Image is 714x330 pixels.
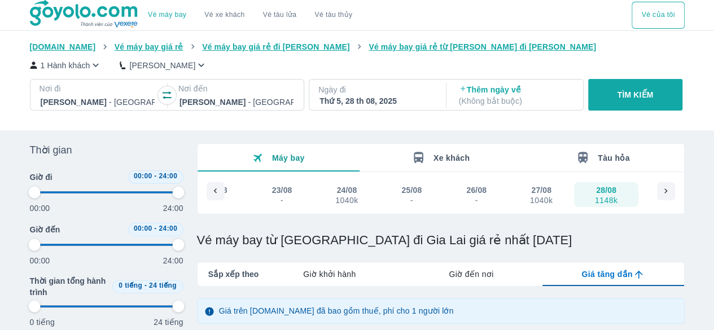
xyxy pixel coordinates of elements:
[588,79,682,111] button: TÌM KIẾM
[335,196,358,205] div: 1040k
[433,153,470,162] span: Xe khách
[305,2,361,29] button: Vé tàu thủy
[272,153,305,162] span: Máy bay
[30,59,102,71] button: 1 Hành khách
[139,2,361,29] div: choose transportation mode
[154,225,156,232] span: -
[30,41,685,52] nav: breadcrumb
[459,84,573,107] p: Thêm ngày về
[163,255,183,266] p: 24:00
[41,60,90,71] p: 1 Hành khách
[632,2,684,29] button: Vé của tôi
[197,232,685,248] h1: Vé máy bay từ [GEOGRAPHIC_DATA] đi Gia Lai giá rẻ nhất [DATE]
[459,95,573,107] p: ( Không bắt buộc )
[595,196,617,205] div: 1148k
[30,143,72,157] span: Thời gian
[202,42,350,51] span: Vé máy bay giá rẻ đi [PERSON_NAME]
[467,196,486,205] div: -
[30,275,108,298] span: Thời gian tổng hành trình
[530,196,553,205] div: 1040k
[598,153,630,162] span: Tàu hỏa
[272,184,292,196] div: 23/08
[163,203,183,214] p: 24:00
[134,225,152,232] span: 00:00
[273,196,292,205] div: -
[30,42,96,51] span: [DOMAIN_NAME]
[581,269,632,280] span: Giá tăng dần
[30,255,50,266] p: 00:00
[119,281,142,289] span: 0 tiếng
[30,224,60,235] span: Giờ đến
[369,42,596,51] span: Vé máy bay giá rẻ từ [PERSON_NAME] đi [PERSON_NAME]
[337,184,357,196] div: 24/08
[134,172,152,180] span: 00:00
[178,83,295,94] p: Nơi đến
[617,89,654,100] p: TÌM KIẾM
[254,2,306,29] a: Vé tàu lửa
[30,316,55,328] p: 0 tiếng
[319,95,433,107] div: Thứ 5, 28 th 08, 2025
[30,171,52,183] span: Giờ đi
[219,305,454,316] p: Giá trên [DOMAIN_NAME] đã bao gồm thuế, phí cho 1 người lớn
[144,281,147,289] span: -
[204,11,244,19] a: Vé xe khách
[466,184,487,196] div: 26/08
[632,2,684,29] div: choose transportation mode
[40,83,156,94] p: Nơi đi
[159,172,177,180] span: 24:00
[401,184,422,196] div: 25/08
[120,59,207,71] button: [PERSON_NAME]
[115,42,183,51] span: Vé máy bay giá rẻ
[159,225,177,232] span: 24:00
[318,84,435,95] p: Ngày đi
[208,269,259,280] span: Sắp xếp theo
[148,11,186,19] a: Vé máy bay
[154,316,183,328] p: 24 tiếng
[303,269,356,280] span: Giờ khởi hành
[402,196,421,205] div: -
[259,262,684,286] div: lab API tabs example
[129,60,195,71] p: [PERSON_NAME]
[30,203,50,214] p: 00:00
[531,184,551,196] div: 27/08
[449,269,493,280] span: Giờ đến nơi
[149,281,177,289] span: 24 tiếng
[596,184,616,196] div: 28/08
[154,172,156,180] span: -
